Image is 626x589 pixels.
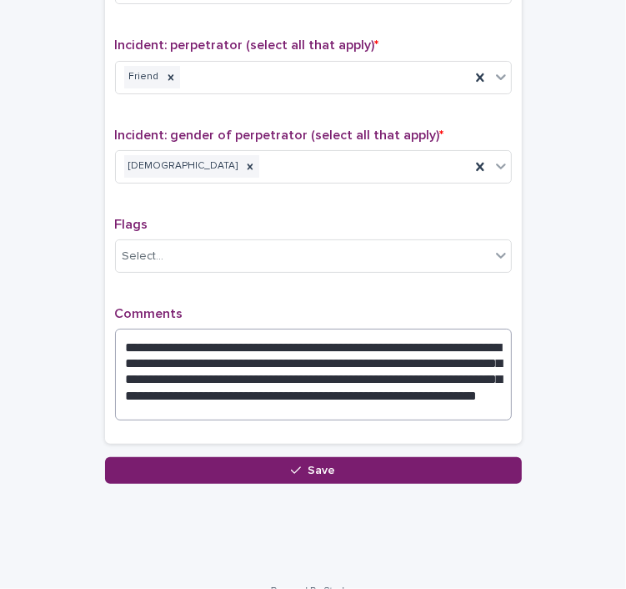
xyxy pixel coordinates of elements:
[115,307,183,320] span: Comments
[105,457,522,484] button: Save
[124,155,241,178] div: [DEMOGRAPHIC_DATA]
[115,128,444,142] span: Incident: gender of perpetrator (select all that apply)
[308,465,335,476] span: Save
[115,38,379,52] span: Incident: perpetrator (select all that apply)
[124,66,162,88] div: Friend
[123,248,164,265] div: Select...
[115,218,148,231] span: Flags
